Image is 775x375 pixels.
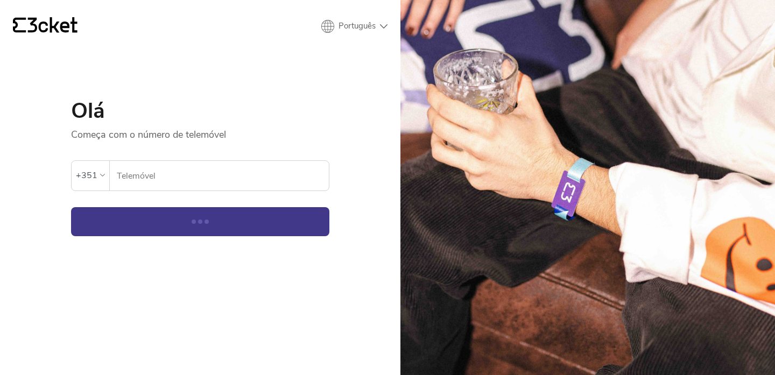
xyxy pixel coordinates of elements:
[13,17,77,36] a: {' '}
[71,100,329,122] h1: Olá
[76,167,97,183] div: +351
[13,18,26,33] g: {' '}
[116,161,329,190] input: Telemóvel
[71,207,329,236] button: Continuar
[110,161,329,191] label: Telemóvel
[71,122,329,141] p: Começa com o número de telemóvel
